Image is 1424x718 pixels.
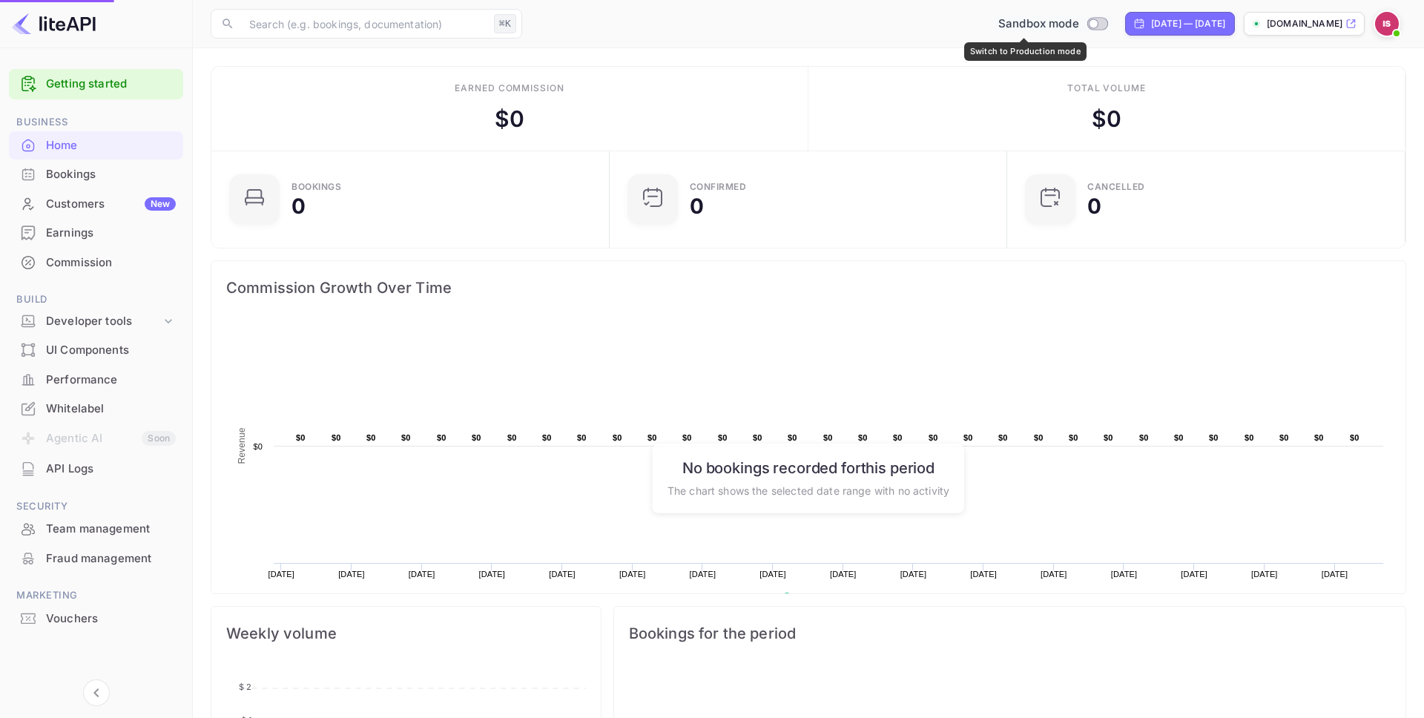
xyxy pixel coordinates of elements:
text: $0 [682,433,692,442]
div: Switch to Production mode [992,16,1113,33]
div: New [145,197,176,211]
div: Performance [9,366,183,395]
text: [DATE] [900,570,927,579]
text: $0 [507,433,517,442]
input: Search (e.g. bookings, documentation) [240,9,488,39]
text: [DATE] [970,570,997,579]
text: $0 [1350,433,1359,442]
span: Build [9,292,183,308]
button: Collapse navigation [83,679,110,706]
div: Commission [46,254,176,271]
a: Whitelabel [9,395,183,422]
a: Earnings [9,219,183,246]
text: $0 [332,433,341,442]
text: $0 [401,433,411,442]
div: Team management [46,521,176,538]
div: Fraud management [46,550,176,567]
a: Performance [9,366,183,393]
span: Commission Growth Over Time [226,276,1391,300]
text: [DATE] [1111,570,1138,579]
text: [DATE] [619,570,646,579]
text: [DATE] [759,570,786,579]
text: $0 [1069,433,1078,442]
text: $0 [647,433,657,442]
text: $0 [858,433,868,442]
div: UI Components [46,342,176,359]
div: Customers [46,196,176,213]
text: $0 [577,433,587,442]
text: $0 [718,433,728,442]
text: $0 [613,433,622,442]
text: $0 [253,442,263,451]
div: Team management [9,515,183,544]
img: Idan Solimani [1375,12,1399,36]
div: 0 [291,196,306,217]
text: $0 [296,433,306,442]
a: Fraud management [9,544,183,572]
text: $0 [1174,433,1184,442]
p: The chart shows the selected date range with no activity [667,482,949,498]
span: Sandbox mode [998,16,1079,33]
h6: No bookings recorded for this period [667,458,949,476]
a: Commission [9,248,183,276]
div: $ 0 [495,102,524,136]
text: [DATE] [1041,570,1067,579]
span: Marketing [9,587,183,604]
text: $0 [963,433,973,442]
div: $ 0 [1092,102,1121,136]
div: [DATE] — [DATE] [1151,17,1225,30]
text: [DATE] [1181,570,1207,579]
a: Vouchers [9,605,183,632]
a: Home [9,131,183,159]
a: Team management [9,515,183,542]
div: Fraud management [9,544,183,573]
div: Bookings [46,166,176,183]
div: Total volume [1067,82,1147,95]
div: Performance [46,372,176,389]
div: Bookings [291,182,341,191]
a: UI Components [9,336,183,363]
text: $0 [1245,433,1254,442]
text: $0 [1104,433,1113,442]
text: $0 [1279,433,1289,442]
text: $0 [1314,433,1324,442]
div: Earnings [9,219,183,248]
div: Confirmed [690,182,747,191]
a: API Logs [9,455,183,482]
text: $0 [998,433,1008,442]
tspan: $ 2 [239,682,251,692]
text: $0 [929,433,938,442]
span: Bookings for the period [629,622,1391,645]
text: [DATE] [549,570,576,579]
text: [DATE] [1251,570,1278,579]
text: $0 [753,433,762,442]
text: [DATE] [690,570,716,579]
text: $0 [1209,433,1219,442]
div: Getting started [9,69,183,99]
div: Click to change the date range period [1125,12,1235,36]
text: [DATE] [479,570,506,579]
div: Vouchers [9,605,183,633]
text: $0 [823,433,833,442]
text: $0 [472,433,481,442]
div: Home [46,137,176,154]
text: $0 [788,433,797,442]
a: Getting started [46,76,176,93]
div: Earned commission [455,82,564,95]
text: [DATE] [1322,570,1348,579]
text: [DATE] [409,570,435,579]
div: Developer tools [46,313,161,330]
div: Commission [9,248,183,277]
div: Vouchers [46,610,176,628]
div: Switch to Production mode [964,42,1087,61]
div: Earnings [46,225,176,242]
div: 0 [1087,196,1101,217]
div: Bookings [9,160,183,189]
text: $0 [366,433,376,442]
div: API Logs [9,455,183,484]
span: Security [9,498,183,515]
div: 0 [690,196,704,217]
a: CustomersNew [9,190,183,217]
text: $0 [542,433,552,442]
text: [DATE] [338,570,365,579]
